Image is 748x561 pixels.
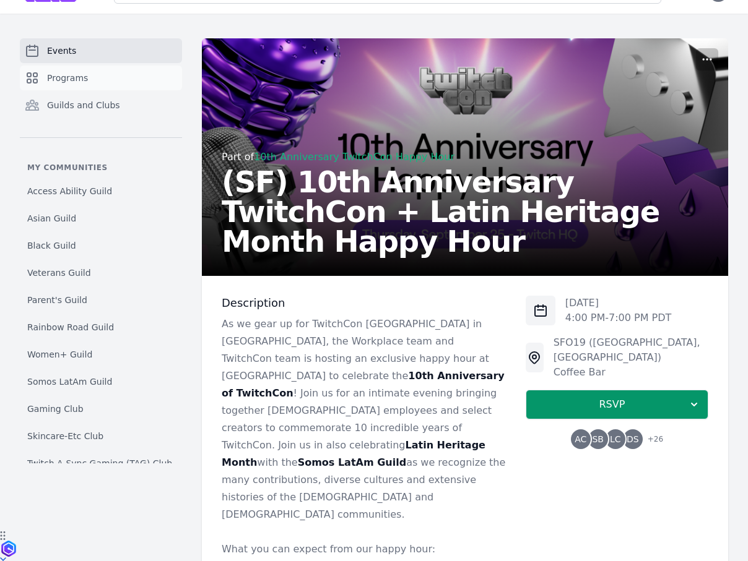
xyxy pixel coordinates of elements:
span: Somos LatAm Guild [27,375,112,388]
p: My communities [20,163,182,173]
span: Access Ability Guild [27,185,112,197]
div: SFO19 ([GEOGRAPHIC_DATA], [GEOGRAPHIC_DATA]) [554,335,708,365]
a: Twitch A-Sync Gaming (TAG) Club [20,452,182,474]
p: [DATE] [565,296,672,310]
span: Rainbow Road Guild [27,321,114,333]
span: Gaming Club [27,403,84,415]
h2: (SF) 10th Anniversary TwitchCon + Latin Heritage Month Happy Hour [222,167,708,256]
a: Gaming Club [20,398,182,420]
span: Guilds and Clubs [47,99,120,111]
span: DS [627,435,639,443]
span: Skincare-Etc Club [27,430,103,442]
a: Black Guild [20,234,182,257]
a: Veterans Guild [20,262,182,284]
span: AC [575,435,586,443]
strong: Latin Heritage Month [222,439,485,468]
div: Part of [222,150,708,165]
a: Guilds and Clubs [20,93,182,118]
span: RSVP [536,397,688,412]
a: Programs [20,66,182,90]
a: Women+ Guild [20,343,182,366]
nav: Sidebar [20,38,182,463]
a: Somos LatAm Guild [20,370,182,393]
span: Twitch A-Sync Gaming (TAG) Club [27,457,172,469]
p: As we gear up for TwitchCon [GEOGRAPHIC_DATA] in [GEOGRAPHIC_DATA], the Workplace team and Twitch... [222,315,506,523]
a: Rainbow Road Guild [20,316,182,338]
p: What you can expect from our happy hour: [222,541,506,558]
span: LC [610,435,621,443]
strong: Somos LatAm Guild [298,456,406,468]
span: Asian Guild [27,212,76,225]
span: Events [47,45,76,57]
a: Events [20,38,182,63]
span: SB [592,435,604,443]
span: Black Guild [27,239,76,252]
p: 4:00 PM - 7:00 PM PDT [565,310,672,325]
div: Coffee Bar [554,365,708,380]
a: Access Ability Guild [20,180,182,202]
h3: Description [222,296,506,310]
a: 10th Anniversary TwitchCon Happy Hour [254,151,454,163]
span: Parent's Guild [27,294,87,306]
span: Veterans Guild [27,267,91,279]
a: Skincare-Etc Club [20,425,182,447]
strong: 10th Anniversary of TwitchCon [222,370,505,399]
span: Programs [47,72,88,84]
a: Asian Guild [20,207,182,229]
button: RSVP [526,390,708,419]
a: Parent's Guild [20,289,182,311]
span: Women+ Guild [27,348,92,361]
span: + 26 [640,432,663,449]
